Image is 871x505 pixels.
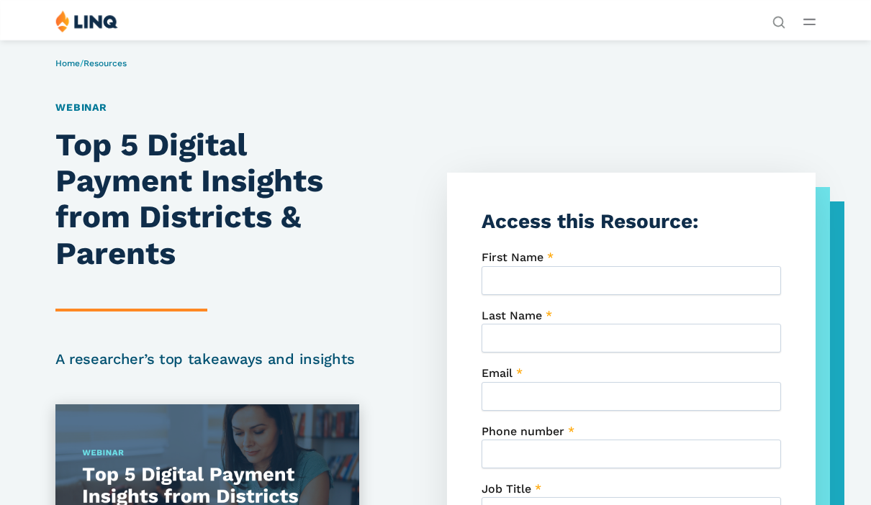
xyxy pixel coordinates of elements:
a: Webinar [55,101,107,113]
span: Phone number [482,424,564,438]
button: Open Main Menu [803,14,816,29]
button: Open Search Bar [772,14,785,27]
h3: Access this Resource: [482,207,781,236]
nav: Utility Navigation [772,10,785,27]
h1: Top 5 Digital Payment Insights from Districts & Parents [55,127,358,271]
span: First Name [482,250,543,264]
a: Home [55,58,80,68]
span: Job Title [482,482,531,496]
img: LINQ | K‑12 Software [55,10,118,32]
a: Resources [84,58,127,68]
h2: A researcher’s top takeaways and insights [55,349,358,370]
span: / [55,58,127,68]
span: Email [482,366,513,380]
span: Last Name [482,309,542,322]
